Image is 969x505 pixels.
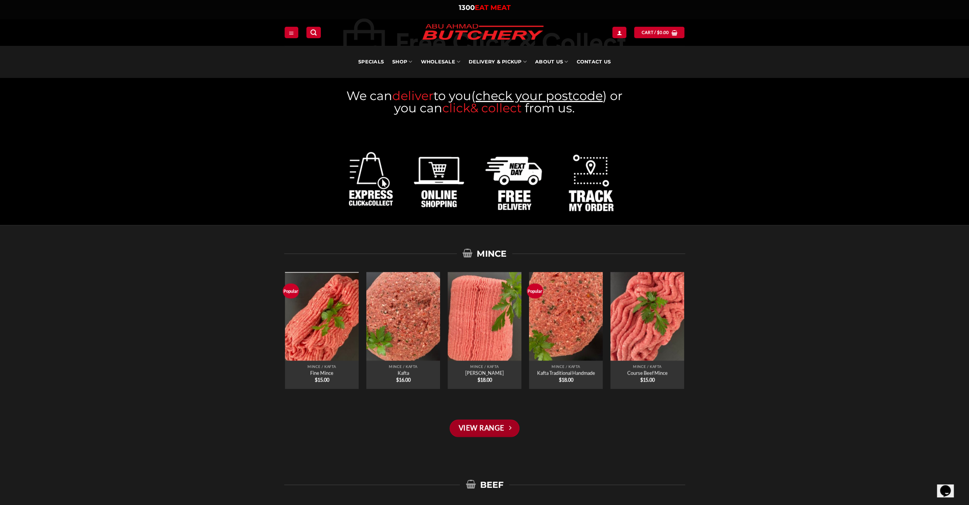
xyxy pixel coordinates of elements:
a: [PERSON_NAME] [465,370,504,376]
span: BEEF [466,479,503,490]
img: Abu Ahmad Butchery Punchbowl [448,272,521,361]
a: Kibbeh Mince [448,272,521,361]
bdi: 0.00 [657,30,669,35]
img: Abu Ahmad Butchery Punchbowl [610,272,684,361]
span: MINCE [463,248,506,259]
a: Login [612,27,626,38]
bdi: 15.00 [315,376,329,382]
bdi: 18.00 [477,376,492,382]
a: Fine Mince [285,272,359,361]
bdi: 15.00 [640,376,655,382]
iframe: chat widget [937,474,961,497]
a: Course Beef Mince [627,370,668,376]
a: Menu [285,27,298,38]
a: Kafta [398,370,409,376]
img: Abu Ahmad Butchery Punchbowl [285,272,359,361]
a: & colle [470,100,510,115]
p: Mince / Kafta [289,364,355,368]
p: Mince / Kafta [614,364,680,368]
h3: We can ( ) or you can from us. [342,90,627,114]
span: 1300 [459,3,475,12]
a: Kafta Traditional Handmade [537,370,595,376]
span: EAT MEAT [475,3,511,12]
p: Mince / Kafta [451,364,518,368]
img: Abu Ahmad Butchery Punchbowl [342,128,627,225]
a: Wholesale [421,46,460,78]
span: Cart / [641,29,669,36]
a: Kafta [366,272,440,361]
a: Contact Us [576,46,611,78]
a: View cart [634,27,684,38]
a: 1300EAT MEAT [459,3,511,12]
a: Kafta Traditional Handmade [529,272,603,361]
p: Mince / Kafta [533,364,599,368]
span: $ [396,376,399,382]
a: Specials [358,46,384,78]
img: Abu Ahmad Butchery [416,19,550,46]
a: deliverto you [392,88,471,103]
a: Search [306,27,321,38]
a: click [442,100,470,115]
a: Fine Mince [310,370,333,376]
a: ct [510,100,522,115]
img: Abu Ahmad Butchery Punchbowl [529,272,603,361]
span: deliver [392,88,434,103]
span: $ [657,29,660,36]
span: $ [559,376,561,382]
img: Abu Ahmad Butchery Punchbowl [366,272,440,361]
a: Abu-Ahmad-Butchery-Sydney-Online-Halal-Butcher-abu ahmad butchery click and collect [342,128,627,225]
a: check your postcode [476,88,603,103]
bdi: 16.00 [396,376,411,382]
span: $ [640,376,643,382]
span: $ [477,376,480,382]
bdi: 18.00 [559,376,573,382]
a: About Us [535,46,568,78]
a: Course Beef Mince [610,272,684,361]
p: Mince / Kafta [370,364,436,368]
span: $ [315,376,317,382]
a: SHOP [392,46,412,78]
a: Delivery & Pickup [469,46,527,78]
a: View Range [450,419,519,437]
